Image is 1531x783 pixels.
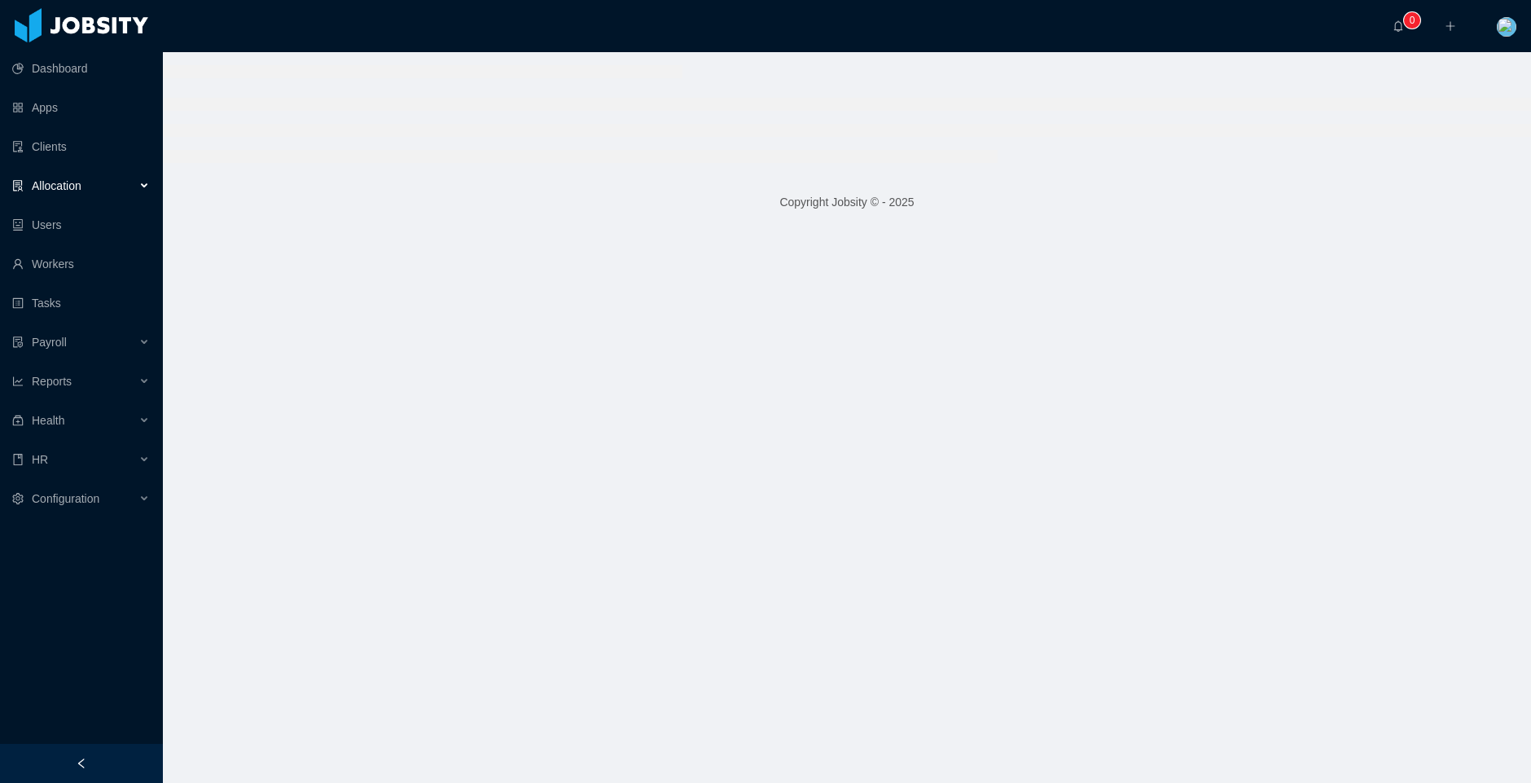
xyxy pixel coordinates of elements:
[32,414,64,427] span: Health
[12,180,24,191] i: icon: solution
[1393,20,1404,32] i: icon: bell
[12,415,24,426] i: icon: medicine-box
[12,91,150,124] a: icon: appstoreApps
[12,52,150,85] a: icon: pie-chartDashboard
[32,492,99,505] span: Configuration
[12,454,24,465] i: icon: book
[12,130,150,163] a: icon: auditClients
[12,337,24,348] i: icon: file-protect
[32,179,81,192] span: Allocation
[163,174,1531,231] footer: Copyright Jobsity © - 2025
[32,375,72,388] span: Reports
[12,287,150,319] a: icon: profileTasks
[12,248,150,280] a: icon: userWorkers
[12,209,150,241] a: icon: robotUsers
[12,493,24,504] i: icon: setting
[1497,17,1516,37] img: f9a2cb40-5d3f-11e8-9349-effafd1e3b98_6064acf4f00d7.png
[32,453,48,466] span: HR
[12,376,24,387] i: icon: line-chart
[1445,20,1456,32] i: icon: plus
[1404,12,1420,29] sup: 0
[32,336,67,349] span: Payroll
